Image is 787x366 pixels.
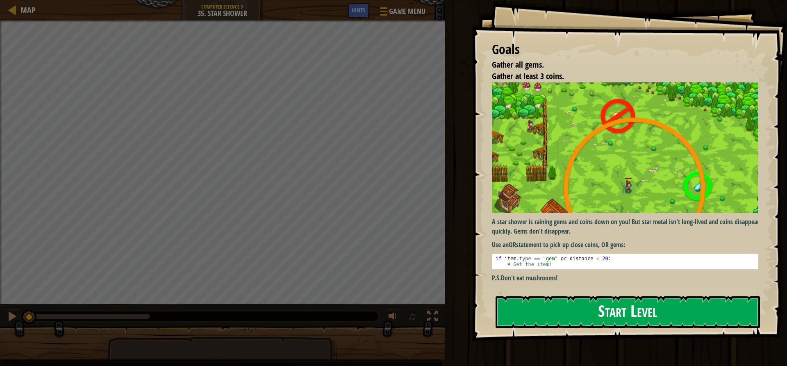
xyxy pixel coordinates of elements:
li: Gather at least 3 coins. [482,70,756,82]
li: Gather all gems. [482,59,756,71]
button: Game Menu [373,3,430,23]
span: Game Menu [389,6,425,17]
span: ♫ [408,310,416,323]
button: Start Level [496,296,760,328]
button: ♫ [406,309,420,326]
a: Map [16,5,36,16]
img: Star shower [492,82,764,213]
span: Map [20,5,36,16]
span: Hints [352,6,365,14]
span: Gather all gems. [492,59,544,70]
strong: Don't eat mushrooms! [501,273,557,282]
button: Adjust volume [386,309,402,326]
p: Use an statement to pick up close coins, OR gems: [492,240,764,250]
button: Toggle fullscreen [424,309,441,326]
button: Ctrl + P: Pause [4,309,20,326]
strong: OR [509,240,516,249]
p: P.S. [492,273,764,283]
span: Gather at least 3 coins. [492,70,564,82]
div: Goals [492,40,758,59]
p: A star shower is raining gems and coins down on you! But star metal isn't long-lived and coins di... [492,217,764,236]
